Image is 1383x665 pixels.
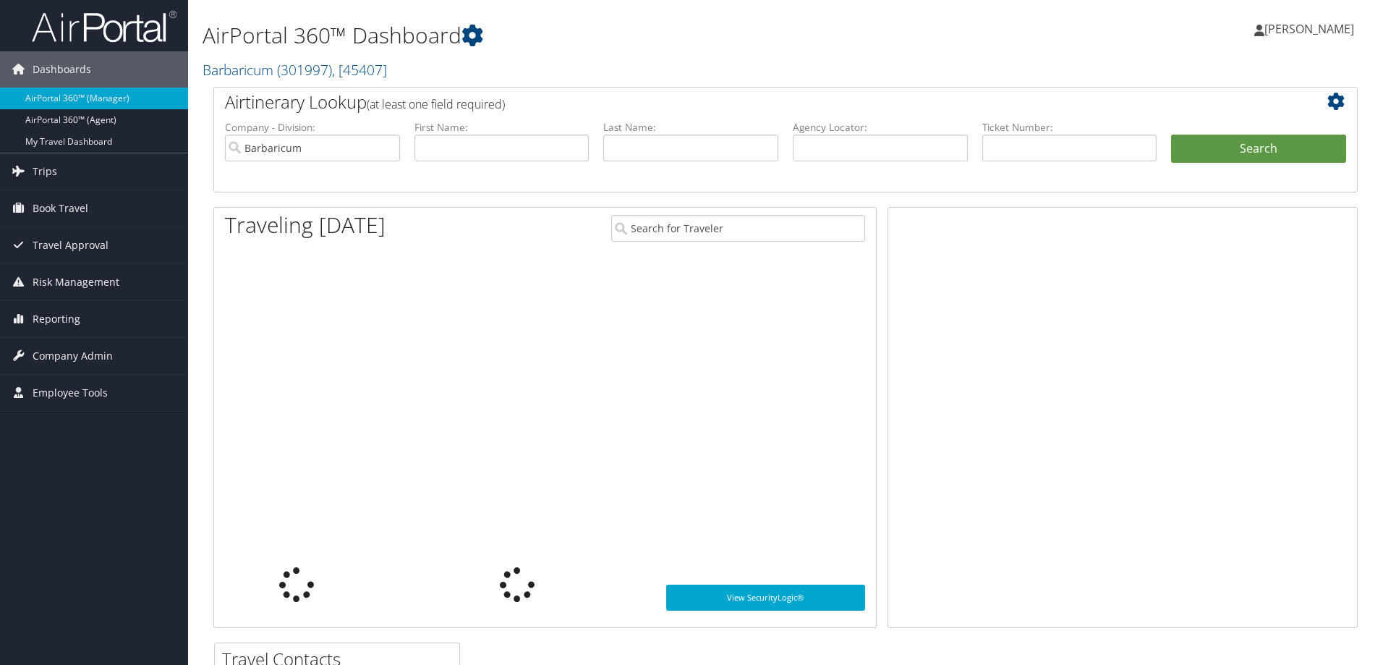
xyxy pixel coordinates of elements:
[611,215,865,242] input: Search for Traveler
[33,51,91,88] span: Dashboards
[1264,21,1354,37] span: [PERSON_NAME]
[33,227,108,263] span: Travel Approval
[332,60,387,80] span: , [ 45407 ]
[33,301,80,337] span: Reporting
[33,153,57,190] span: Trips
[1254,7,1369,51] a: [PERSON_NAME]
[277,60,332,80] span: ( 301997 )
[367,96,505,112] span: (at least one field required)
[33,375,108,411] span: Employee Tools
[225,210,386,240] h1: Traveling [DATE]
[33,264,119,300] span: Risk Management
[225,120,400,135] label: Company - Division:
[32,9,176,43] img: airportal-logo.png
[225,90,1251,114] h2: Airtinerary Lookup
[203,20,980,51] h1: AirPortal 360™ Dashboard
[603,120,778,135] label: Last Name:
[1171,135,1346,164] button: Search
[33,338,113,374] span: Company Admin
[203,60,387,80] a: Barbaricum
[666,585,865,611] a: View SecurityLogic®
[414,120,590,135] label: First Name:
[33,190,88,226] span: Book Travel
[982,120,1157,135] label: Ticket Number:
[793,120,968,135] label: Agency Locator:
